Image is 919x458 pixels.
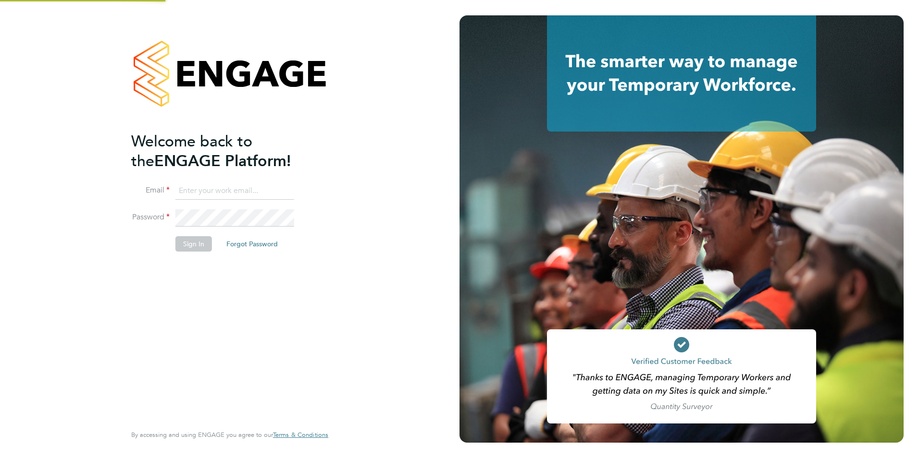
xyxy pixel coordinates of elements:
button: Forgot Password [219,236,286,252]
span: Terms & Conditions [273,431,328,439]
input: Enter your work email... [175,182,294,200]
label: Password [131,212,170,222]
span: By accessing and using ENGAGE you agree to our [131,431,328,439]
label: Email [131,185,170,195]
a: Terms & Conditions [273,431,328,439]
h2: ENGAGE Platform! [131,132,319,171]
button: Sign In [175,236,212,252]
span: Welcome back to the [131,132,252,170]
